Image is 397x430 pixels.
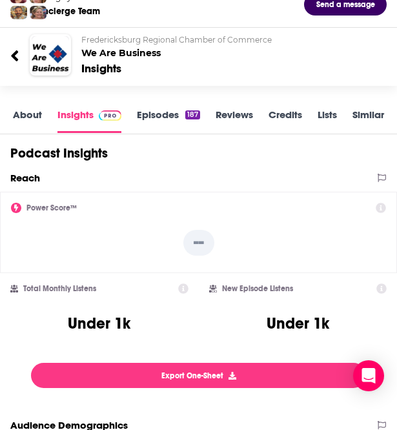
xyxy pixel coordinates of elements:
a: Lists [318,108,337,133]
div: 187 [185,110,200,119]
a: Similar [352,108,384,133]
h1: Podcast Insights [10,145,108,161]
div: Open Intercom Messenger [353,360,384,391]
h3: Under 1k [68,314,130,333]
h2: Total Monthly Listens [23,284,96,293]
h2: Power Score™ [26,203,77,212]
img: Jon Profile [10,6,27,19]
a: InsightsPodchaser Pro [57,108,121,133]
a: Episodes187 [137,108,200,133]
span: Fredericksburg Regional Chamber of Commerce [81,35,272,45]
h2: New Episode Listens [222,284,293,293]
h2: We Are Business [81,35,367,59]
img: We Are Business [32,36,69,74]
a: Reviews [216,108,253,133]
h3: Under 1k [267,314,329,333]
img: Barbara Profile [30,6,46,19]
a: Credits [269,108,302,133]
a: About [13,108,42,133]
div: Insights [81,61,121,76]
h2: Reach [10,172,40,184]
button: Export One-Sheet [31,363,366,388]
img: Podchaser Pro [99,110,121,121]
div: Concierge Team [32,6,100,17]
p: -- [183,230,214,256]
